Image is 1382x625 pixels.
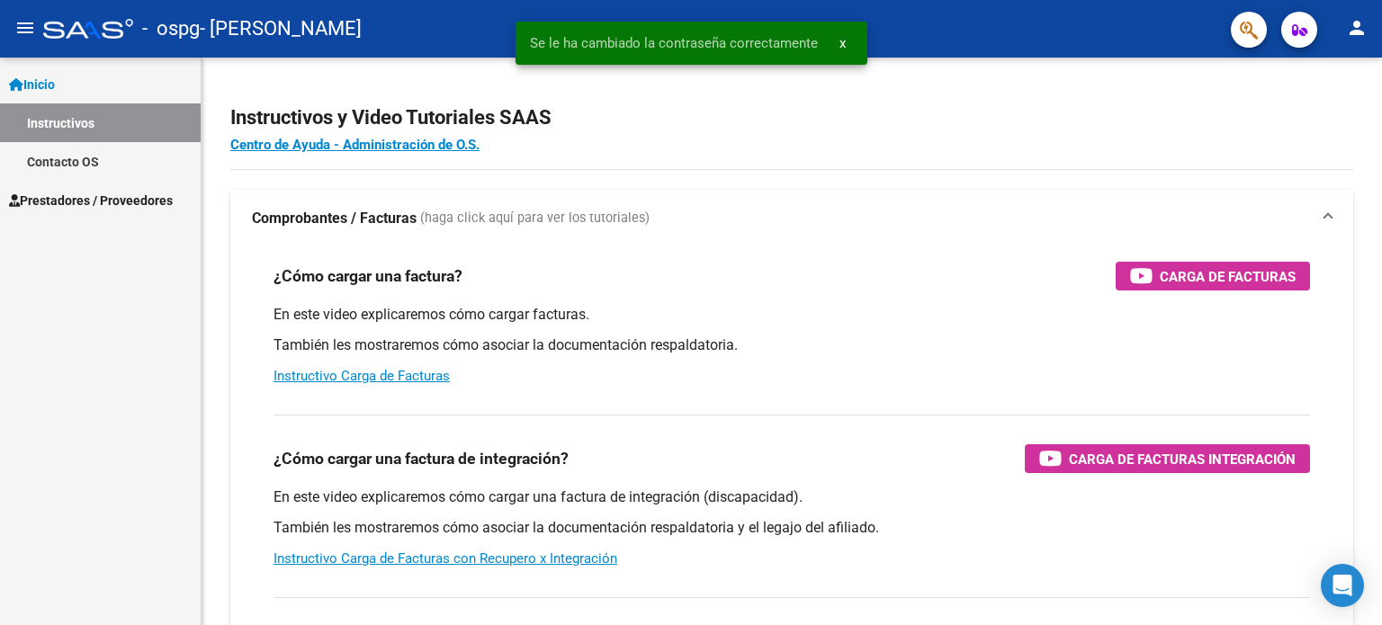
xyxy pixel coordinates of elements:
a: Centro de Ayuda - Administración de O.S. [230,137,480,153]
mat-expansion-panel-header: Comprobantes / Facturas (haga click aquí para ver los tutoriales) [230,190,1353,247]
p: También les mostraremos cómo asociar la documentación respaldatoria y el legajo del afiliado. [274,518,1310,538]
span: Se le ha cambiado la contraseña correctamente [530,34,818,52]
div: Open Intercom Messenger [1321,564,1364,607]
button: Carga de Facturas [1116,262,1310,290]
span: x [839,35,846,51]
button: Carga de Facturas Integración [1025,444,1310,473]
mat-icon: menu [14,17,36,39]
p: En este video explicaremos cómo cargar una factura de integración (discapacidad). [274,487,1310,507]
h3: ¿Cómo cargar una factura? [274,263,462,289]
mat-icon: person [1346,17,1368,39]
h3: ¿Cómo cargar una factura de integración? [274,446,569,471]
a: Instructivo Carga de Facturas con Recupero x Integración [274,550,617,567]
span: Carga de Facturas Integración [1069,448,1296,470]
span: - [PERSON_NAME] [200,9,362,49]
span: Carga de Facturas [1160,265,1296,288]
span: Prestadores / Proveedores [9,191,173,210]
p: En este video explicaremos cómo cargar facturas. [274,305,1310,325]
p: También les mostraremos cómo asociar la documentación respaldatoria. [274,335,1310,355]
strong: Comprobantes / Facturas [252,209,417,228]
span: Inicio [9,75,55,94]
button: x [825,27,860,59]
a: Instructivo Carga de Facturas [274,368,450,384]
span: (haga click aquí para ver los tutoriales) [420,209,650,228]
h2: Instructivos y Video Tutoriales SAAS [230,101,1353,135]
span: - ospg [142,9,200,49]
